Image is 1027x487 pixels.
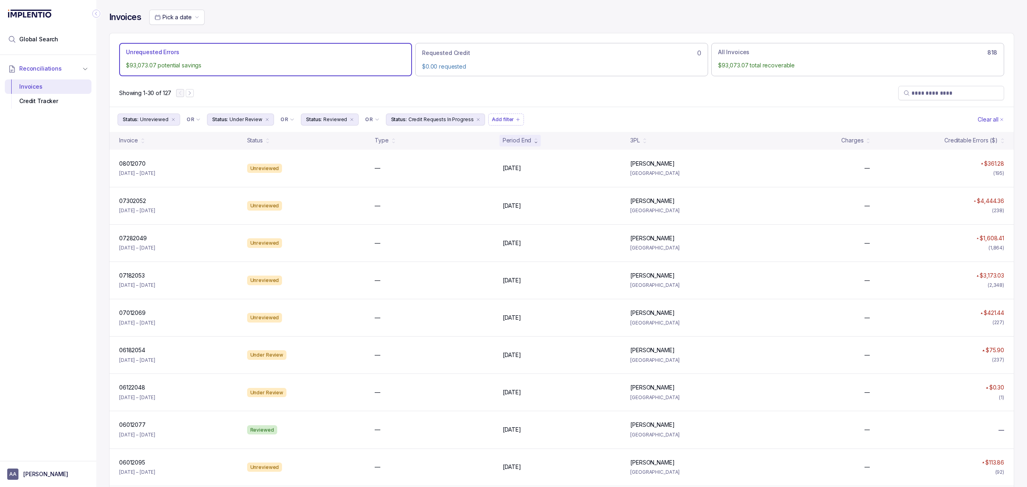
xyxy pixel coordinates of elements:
[119,309,146,317] p: 07012069
[323,116,347,124] p: Reviewed
[976,237,979,239] img: red pointer upwards
[986,387,988,389] img: red pointer upwards
[119,421,146,429] p: 06012077
[988,244,1004,252] div: (1,864)
[865,276,870,284] p: —
[365,116,373,123] p: OR
[118,114,180,126] button: Filter Chip Unreviewed
[247,276,282,285] div: Unreviewed
[630,244,749,252] p: [GEOGRAPHIC_DATA]
[630,272,674,280] p: [PERSON_NAME]
[183,114,204,125] button: Filter Chip Connector undefined
[140,116,168,124] p: Unreviewed
[630,384,674,392] p: [PERSON_NAME]
[386,114,485,126] button: Filter Chip Credit Requests In Progress
[630,160,674,168] p: [PERSON_NAME]
[630,459,674,467] p: [PERSON_NAME]
[277,114,298,125] button: Filter Chip Connector undefined
[408,116,474,124] p: Credit Requests In Progress
[187,116,201,123] li: Filter Chip Connector undefined
[992,319,1004,327] div: (227)
[985,459,1004,467] p: $113.86
[123,116,138,124] p: Status:
[630,309,674,317] p: [PERSON_NAME]
[247,164,282,173] div: Unreviewed
[503,463,521,471] p: [DATE]
[982,461,984,463] img: red pointer upwards
[375,202,380,210] p: —
[247,313,282,323] div: Unreviewed
[503,164,521,172] p: [DATE]
[119,468,155,476] p: [DATE] – [DATE]
[865,202,870,210] p: —
[247,136,263,144] div: Status
[126,61,405,69] p: $93,073.07 potential savings
[992,356,1004,364] div: (237)
[187,116,194,123] p: OR
[119,207,155,215] p: [DATE] – [DATE]
[503,388,521,396] p: [DATE]
[986,346,1004,354] p: $75.90
[999,426,1004,434] span: —
[280,116,288,123] p: OR
[119,160,146,168] p: 08012070
[362,114,382,125] button: Filter Chip Connector undefined
[91,9,101,18] div: Collapse Icon
[865,314,870,322] p: —
[119,234,147,242] p: 07282049
[375,426,380,434] p: —
[630,394,749,402] p: [GEOGRAPHIC_DATA]
[149,10,205,25] button: Date Range Picker
[247,350,287,360] div: Under Review
[119,346,145,354] p: 06182054
[492,116,514,124] p: Add filter
[11,79,85,94] div: Invoices
[488,114,524,126] button: Filter Chip Add filter
[162,14,191,20] span: Pick a date
[422,48,701,58] div: 0
[630,169,749,177] p: [GEOGRAPHIC_DATA]
[718,48,749,56] p: All Invoices
[119,459,145,467] p: 06012095
[119,384,145,392] p: 06122048
[980,234,1004,242] p: $1,608.41
[119,281,155,289] p: [DATE] – [DATE]
[375,388,380,396] p: —
[984,160,1004,168] p: $361.28
[630,197,674,205] p: [PERSON_NAME]
[264,116,270,123] div: remove content
[375,136,388,144] div: Type
[19,35,58,43] span: Global Search
[349,116,355,123] div: remove content
[630,346,674,354] p: [PERSON_NAME]
[375,351,380,359] p: —
[119,319,155,327] p: [DATE] – [DATE]
[503,351,521,359] p: [DATE]
[119,272,145,280] p: 07182053
[630,431,749,439] p: [GEOGRAPHIC_DATA]
[207,114,274,126] button: Filter Chip Under Review
[995,468,1005,476] div: (92)
[974,200,976,202] img: red pointer upwards
[993,169,1004,177] div: (195)
[503,136,532,144] div: Period End
[5,78,91,110] div: Reconciliations
[503,276,521,284] p: [DATE]
[7,469,89,480] button: User initials[PERSON_NAME]
[503,426,521,434] p: [DATE]
[865,388,870,396] p: —
[422,49,470,57] p: Requested Credit
[119,43,1004,76] ul: Action Tab Group
[630,136,640,144] div: 3PL
[630,468,749,476] p: [GEOGRAPHIC_DATA]
[978,116,999,124] p: Clear all
[865,463,870,471] p: —
[630,234,674,242] p: [PERSON_NAME]
[992,207,1004,215] div: (238)
[119,197,146,205] p: 07302052
[247,425,277,435] div: Reviewed
[126,48,179,56] p: Unrequested Errors
[980,312,983,314] img: red pointer upwards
